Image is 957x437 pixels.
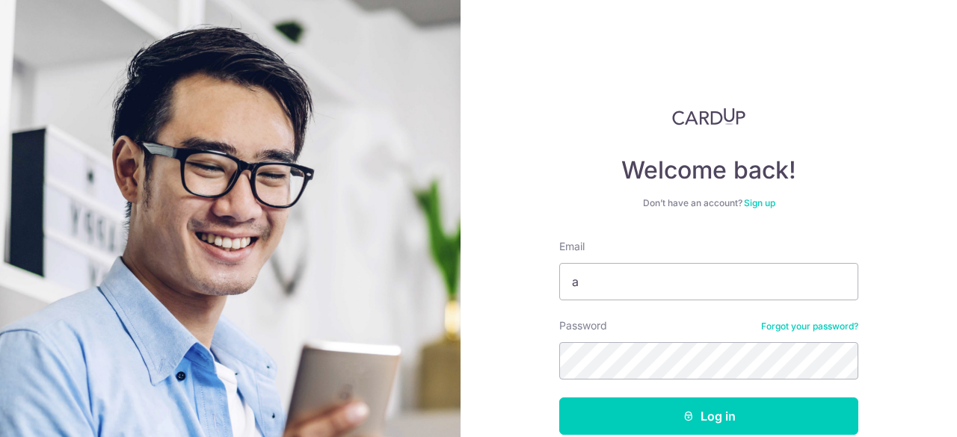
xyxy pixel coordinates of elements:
[559,318,607,333] label: Password
[559,197,858,209] div: Don’t have an account?
[744,197,775,208] a: Sign up
[559,397,858,435] button: Log in
[559,155,858,185] h4: Welcome back!
[559,263,858,300] input: Enter your Email
[761,320,858,332] a: Forgot your password?
[559,239,585,254] label: Email
[672,108,745,125] img: CardUp Logo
